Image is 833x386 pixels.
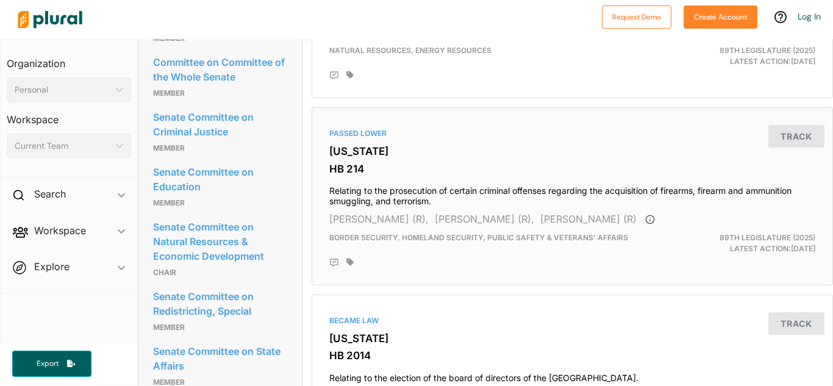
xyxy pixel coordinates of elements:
p: member [153,196,287,210]
a: Committee on Committee of the Whole Senate [153,53,287,86]
button: Track [768,312,824,335]
div: Current Team [15,140,111,152]
a: Request Demo [602,10,671,23]
button: Track [768,125,824,148]
a: Create Account [684,10,757,23]
h3: HB 2014 [329,349,815,362]
h3: HB 214 [329,163,815,175]
div: Latest Action: [DATE] [656,45,824,67]
h3: [US_STATE] [329,145,815,157]
span: [PERSON_NAME] (R), [435,213,534,225]
span: Natural Resources, Energy Resources [329,46,492,55]
span: Border Security, Homeland Security, Public Safety & Veterans' Affairs [329,233,628,242]
span: 89th Legislature (2025) [720,46,815,55]
h2: Search [34,187,66,201]
div: Add tags [346,71,354,79]
p: member [153,86,287,101]
button: Export [12,351,91,377]
a: Senate Committee on Criminal Justice [153,108,287,141]
div: Became Law [329,315,815,326]
a: Senate Committee on Education [153,163,287,196]
p: member [153,141,287,155]
h3: [US_STATE] [329,332,815,345]
span: [PERSON_NAME] (R), [329,213,429,225]
div: Passed Lower [329,128,815,139]
a: Log In [798,11,821,22]
span: 89th Legislature (2025) [720,233,815,242]
button: Create Account [684,5,757,29]
div: Add Position Statement [329,258,339,268]
div: Add tags [346,258,354,266]
span: Export [28,359,67,369]
span: [PERSON_NAME] (R) [540,213,637,225]
a: Senate Committee on State Affairs [153,342,287,375]
h3: Organization [7,46,131,73]
a: Senate Committee on Natural Resources & Economic Development [153,218,287,265]
h4: Relating to the prosecution of certain criminal offenses regarding the acquisition of firearms, f... [329,180,815,207]
div: Personal [15,84,111,96]
a: Senate Committee on Redistricting, Special [153,287,287,320]
p: member [153,320,287,335]
button: Request Demo [602,5,671,29]
p: chair [153,265,287,280]
h3: Workspace [7,102,131,129]
div: Add Position Statement [329,71,339,80]
h4: Relating to the election of the board of directors of the [GEOGRAPHIC_DATA]. [329,367,815,384]
div: Latest Action: [DATE] [656,232,824,254]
